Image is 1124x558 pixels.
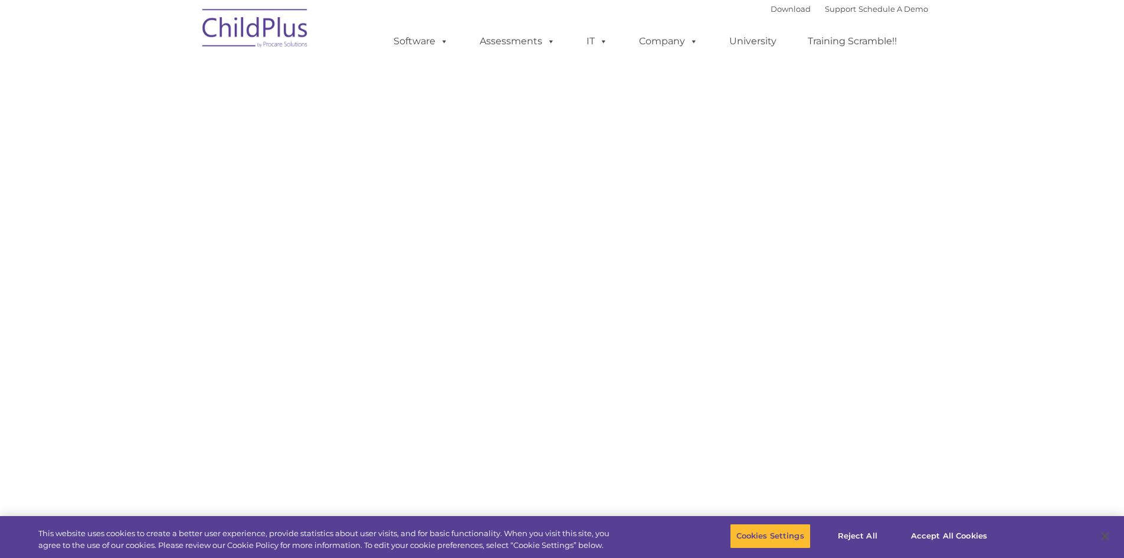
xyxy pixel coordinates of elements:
div: This website uses cookies to create a better user experience, provide statistics about user visit... [38,528,618,551]
a: Software [382,30,460,53]
img: ChildPlus by Procare Solutions [196,1,314,60]
a: Company [627,30,710,53]
a: Training Scramble!! [796,30,909,53]
a: University [717,30,788,53]
font: | [771,4,928,14]
iframe: Form 0 [205,205,919,294]
span: Whether you want a personalized demo of the software, looking for answers, interested in training... [205,146,891,171]
span: CONTACT US [205,97,407,133]
a: Schedule A Demo [858,4,928,14]
button: Accept All Cookies [905,524,994,549]
a: Support [825,4,856,14]
a: Assessments [468,30,567,53]
button: Close [1092,523,1118,549]
a: Download [771,4,811,14]
button: Cookies Settings [730,524,811,549]
button: Reject All [821,524,894,549]
a: IT [575,30,620,53]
